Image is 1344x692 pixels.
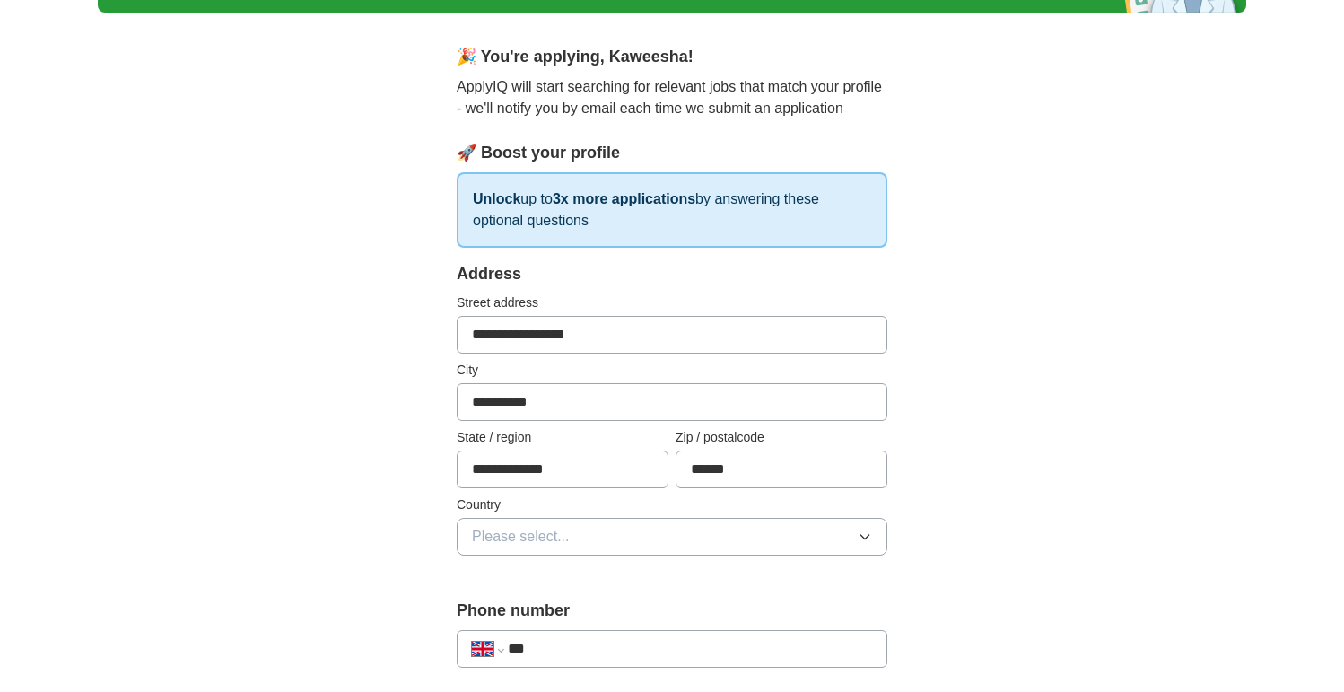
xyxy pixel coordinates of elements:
[457,262,887,286] div: Address
[457,518,887,556] button: Please select...
[457,141,887,165] div: 🚀 Boost your profile
[457,361,887,380] label: City
[457,495,887,514] label: Country
[457,428,668,447] label: State / region
[676,428,887,447] label: Zip / postalcode
[457,172,887,248] p: up to by answering these optional questions
[457,293,887,312] label: Street address
[472,526,570,547] span: Please select...
[553,191,695,206] strong: 3x more applications
[457,45,887,69] div: 🎉 You're applying , Kaweesha !
[457,76,887,119] p: ApplyIQ will start searching for relevant jobs that match your profile - we'll notify you by emai...
[473,191,520,206] strong: Unlock
[457,599,887,623] label: Phone number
